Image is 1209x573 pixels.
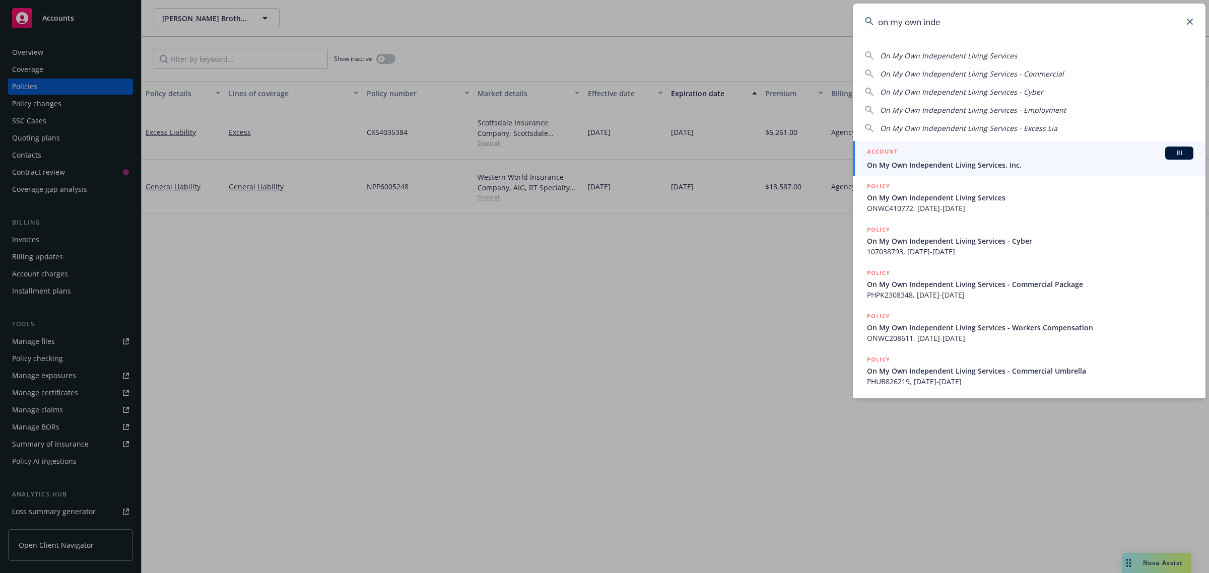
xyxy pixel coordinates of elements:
a: POLICYOn My Own Independent Living Services - Commercial UmbrellaPHUB826219, [DATE]-[DATE] [853,349,1205,392]
span: On My Own Independent Living Services - Commercial [880,69,1064,79]
a: POLICYOn My Own Independent Living ServicesONWC410772, [DATE]-[DATE] [853,176,1205,219]
a: POLICYOn My Own Independent Living Services - Commercial PackagePHPK2308348, [DATE]-[DATE] [853,262,1205,306]
span: 107038793, [DATE]-[DATE] [867,246,1193,257]
span: PHPK2308348, [DATE]-[DATE] [867,290,1193,300]
span: On My Own Independent Living Services - Excess Lia [880,123,1057,133]
span: PHUB826219, [DATE]-[DATE] [867,376,1193,387]
h5: POLICY [867,225,890,235]
span: BI [1169,149,1189,158]
span: On My Own Independent Living Services - Cyber [867,236,1193,246]
a: POLICYOn My Own Independent Living Services - Cyber107038793, [DATE]-[DATE] [853,219,1205,262]
span: On My Own Independent Living Services - Employment [880,105,1066,115]
h5: POLICY [867,181,890,191]
h5: POLICY [867,354,890,365]
span: On My Own Independent Living Services - Commercial Package [867,279,1193,290]
input: Search... [853,4,1205,40]
span: On My Own Independent Living Services - Cyber [880,87,1043,97]
h5: POLICY [867,311,890,321]
span: ONWC410772, [DATE]-[DATE] [867,203,1193,213]
span: ONWC208611, [DATE]-[DATE] [867,333,1193,343]
h5: ACCOUNT [867,147,898,159]
a: POLICYOn My Own Independent Living Services - Workers CompensationONWC208611, [DATE]-[DATE] [853,306,1205,349]
span: On My Own Independent Living Services [867,192,1193,203]
h5: POLICY [867,268,890,278]
span: On My Own Independent Living Services - Commercial Umbrella [867,366,1193,376]
span: On My Own Independent Living Services - Workers Compensation [867,322,1193,333]
span: On My Own Independent Living Services [880,51,1017,60]
a: ACCOUNTBIOn My Own Independent Living Services, Inc. [853,141,1205,176]
span: On My Own Independent Living Services, Inc. [867,160,1193,170]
